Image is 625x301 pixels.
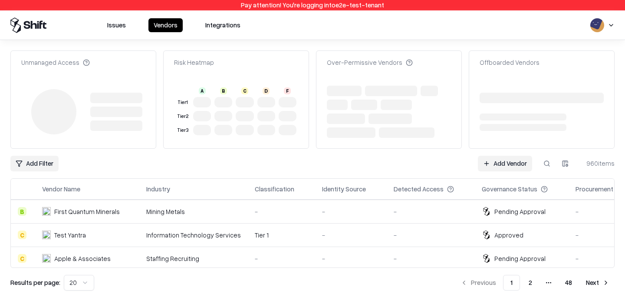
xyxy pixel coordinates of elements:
div: Apple & Associates [54,254,111,263]
div: Industry [146,184,170,194]
div: Over-Permissive Vendors [327,58,413,67]
div: D [263,87,270,94]
img: Apple & Associates [42,254,51,263]
div: B [18,207,26,216]
div: - [322,231,380,240]
div: Unmanaged Access [21,58,90,67]
div: Governance Status [482,184,537,194]
div: Pending Approval [494,254,546,263]
div: A [199,87,206,94]
div: Tier 3 [176,127,190,134]
button: Issues [102,18,131,32]
div: 960 items [580,159,615,168]
div: Tier 1 [176,99,190,106]
p: Results per page: [10,278,60,287]
div: Mining Metals [146,207,241,216]
div: - [322,207,380,216]
img: First Quantum Minerals [42,207,51,216]
div: Identity Source [322,184,366,194]
button: Vendors [148,18,183,32]
div: Offboarded Vendors [480,58,539,67]
nav: pagination [455,275,615,291]
div: - [394,231,468,240]
div: Pending Approval [494,207,546,216]
div: First Quantum Minerals [54,207,120,216]
div: F [284,87,291,94]
div: C [241,87,248,94]
div: - [255,254,308,263]
div: - [255,207,308,216]
a: Add Vendor [478,156,532,171]
div: Information Technology Services [146,231,241,240]
div: Approved [494,231,523,240]
div: Classification [255,184,294,194]
div: C [18,231,26,239]
button: 48 [558,275,579,291]
div: - [322,254,380,263]
div: C [18,254,26,263]
div: B [220,87,227,94]
img: Test Yantra [42,231,51,239]
div: Tier 1 [255,231,308,240]
button: 2 [522,275,539,291]
div: - [394,207,468,216]
button: Add Filter [10,156,59,171]
button: Next [581,275,615,291]
div: Detected Access [394,184,444,194]
div: Tier 2 [176,113,190,120]
div: - [394,254,468,263]
div: Risk Heatmap [174,58,214,67]
button: 1 [503,275,520,291]
div: Vendor Name [42,184,80,194]
button: Integrations [200,18,246,32]
div: Staffing Recruiting [146,254,241,263]
div: Test Yantra [54,231,86,240]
